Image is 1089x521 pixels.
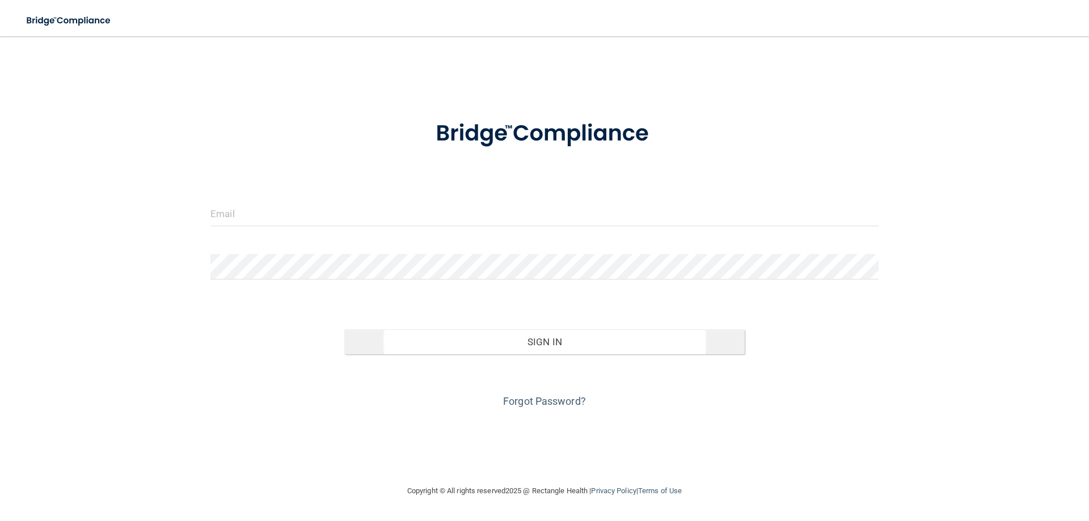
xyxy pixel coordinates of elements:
[337,473,752,509] div: Copyright © All rights reserved 2025 @ Rectangle Health | |
[17,9,121,32] img: bridge_compliance_login_screen.278c3ca4.svg
[503,395,586,407] a: Forgot Password?
[412,104,677,163] img: bridge_compliance_login_screen.278c3ca4.svg
[591,486,636,495] a: Privacy Policy
[638,486,682,495] a: Terms of Use
[210,201,879,226] input: Email
[344,329,745,354] button: Sign In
